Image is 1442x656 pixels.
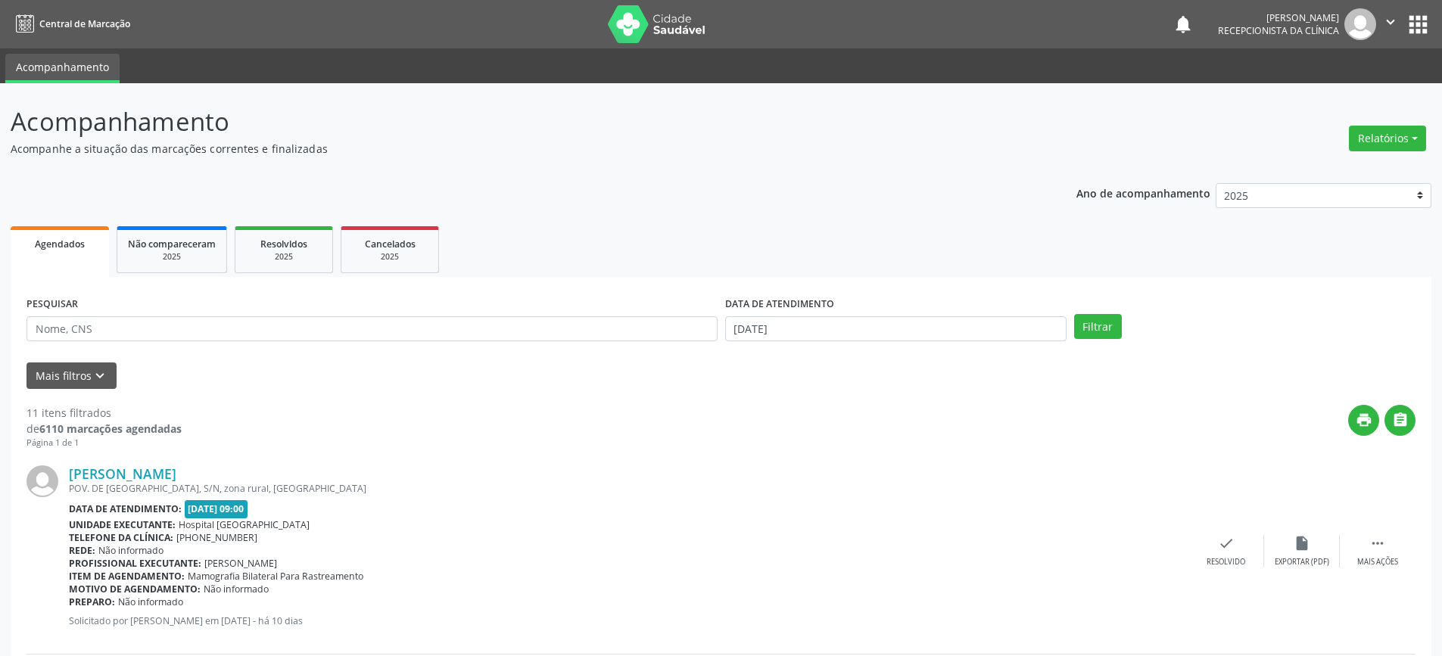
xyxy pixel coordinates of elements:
[26,421,182,437] div: de
[69,518,176,531] b: Unidade executante:
[11,141,1005,157] p: Acompanhe a situação das marcações correntes e finalizadas
[1275,557,1329,567] div: Exportar (PDF)
[1218,24,1339,37] span: Recepcionista da clínica
[128,238,216,250] span: Não compareceram
[26,316,718,342] input: Nome, CNS
[26,405,182,421] div: 11 itens filtrados
[26,293,78,316] label: PESQUISAR
[179,518,310,531] span: Hospital [GEOGRAPHIC_DATA]
[11,11,130,36] a: Central de Marcação
[35,238,85,250] span: Agendados
[69,570,185,583] b: Item de agendamento:
[1074,314,1122,340] button: Filtrar
[725,293,834,316] label: DATA DE ATENDIMENTO
[69,595,115,608] b: Preparo:
[1173,14,1194,35] button: notifications
[69,465,176,482] a: [PERSON_NAME]
[185,500,248,518] span: [DATE] 09:00
[365,238,416,250] span: Cancelados
[352,251,428,263] div: 2025
[1369,535,1386,552] i: 
[1405,11,1431,38] button: apps
[1349,126,1426,151] button: Relatórios
[69,502,182,515] b: Data de atendimento:
[1218,535,1235,552] i: check
[204,583,269,595] span: Não informado
[1344,8,1376,40] img: img
[1294,535,1310,552] i: insert_drive_file
[11,103,1005,141] p: Acompanhamento
[69,557,201,570] b: Profissional executante:
[26,362,117,389] button: Mais filtroskeyboard_arrow_down
[1384,405,1416,436] button: 
[98,544,164,557] span: Não informado
[1076,183,1210,202] p: Ano de acompanhamento
[176,531,257,544] span: [PHONE_NUMBER]
[39,17,130,30] span: Central de Marcação
[69,544,95,557] b: Rede:
[246,251,322,263] div: 2025
[118,595,183,608] span: Não informado
[69,614,1188,627] p: Solicitado por [PERSON_NAME] em [DATE] - há 10 dias
[188,570,363,583] span: Mamografia Bilateral Para Rastreamento
[1356,412,1372,428] i: print
[69,583,201,595] b: Motivo de agendamento:
[26,437,182,449] div: Página 1 de 1
[1382,14,1399,30] i: 
[725,316,1067,342] input: Selecione um intervalo
[1392,412,1409,428] i: 
[1348,405,1379,436] button: print
[1357,557,1398,567] div: Mais ações
[1207,557,1245,567] div: Resolvido
[69,531,173,544] b: Telefone da clínica:
[128,251,216,263] div: 2025
[260,238,307,250] span: Resolvidos
[1376,8,1405,40] button: 
[39,421,182,436] strong: 6110 marcações agendadas
[204,557,277,570] span: [PERSON_NAME]
[26,465,58,497] img: img
[5,54,120,83] a: Acompanhamento
[1218,11,1339,24] div: [PERSON_NAME]
[69,482,1188,495] div: POV. DE [GEOGRAPHIC_DATA], S/N, zona rural, [GEOGRAPHIC_DATA]
[92,368,108,384] i: keyboard_arrow_down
